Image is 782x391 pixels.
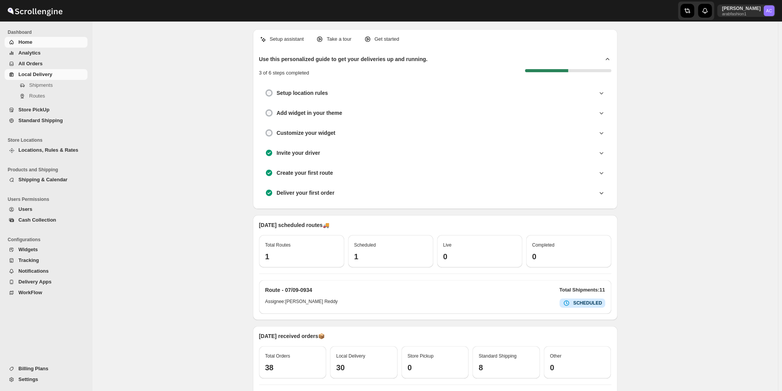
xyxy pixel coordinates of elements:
[18,206,32,212] span: Users
[277,189,335,197] h3: Deliver your first order
[354,252,427,261] h3: 1
[5,145,87,156] button: Locations, Rules & Rates
[6,1,64,20] img: ScrollEngine
[8,29,88,35] span: Dashboard
[18,107,49,113] span: Store PickUp
[550,363,605,372] h3: 0
[532,252,605,261] h3: 0
[8,137,88,143] span: Store Locations
[5,374,87,385] button: Settings
[270,35,304,43] p: Setup assistant
[18,118,63,123] span: Standard Shipping
[18,279,51,285] span: Delivery Apps
[5,215,87,225] button: Cash Collection
[259,69,309,77] p: 3 of 6 steps completed
[265,363,320,372] h3: 38
[277,149,320,157] h3: Invite your driver
[573,300,602,306] b: SCHEDULED
[259,332,611,340] p: [DATE] received orders 📦
[277,89,328,97] h3: Setup location rules
[5,287,87,298] button: WorkFlow
[407,363,463,372] h3: 0
[532,242,554,248] span: Completed
[5,91,87,101] button: Routes
[8,237,88,243] span: Configurations
[559,286,605,294] p: Total Shipments: 11
[18,71,52,77] span: Local Delivery
[766,8,772,13] text: AC
[550,353,561,359] span: Other
[29,82,53,88] span: Shipments
[18,39,32,45] span: Home
[375,35,399,43] p: Get started
[18,268,49,274] span: Notifications
[336,363,391,372] h3: 30
[259,55,428,63] h2: Use this personalized guide to get your deliveries up and running.
[18,376,38,382] span: Settings
[478,363,534,372] h3: 8
[5,37,87,48] button: Home
[18,61,43,66] span: All Orders
[478,353,516,359] span: Standard Shipping
[5,255,87,266] button: Tracking
[5,277,87,287] button: Delivery Apps
[277,109,342,117] h3: Add widget in your theme
[354,242,376,248] span: Scheduled
[5,363,87,374] button: Billing Plans
[265,242,291,248] span: Total Routes
[277,169,333,177] h3: Create your first route
[18,50,41,56] span: Analytics
[722,5,761,12] p: [PERSON_NAME]
[265,298,338,308] h6: Assignee: [PERSON_NAME] Reddy
[18,257,39,263] span: Tracking
[336,353,365,359] span: Local Delivery
[18,247,38,252] span: Widgets
[18,290,42,295] span: WorkFlow
[5,244,87,255] button: Widgets
[265,353,290,359] span: Total Orders
[5,48,87,58] button: Analytics
[722,12,761,16] p: arabfashion1
[8,196,88,202] span: Users Permissions
[764,5,774,16] span: Abizer Chikhly
[443,242,452,248] span: Live
[277,129,335,137] h3: Customize your widget
[5,80,87,91] button: Shipments
[717,5,775,17] button: User menu
[18,177,68,182] span: Shipping & Calendar
[8,167,88,173] span: Products and Shipping
[18,217,56,223] span: Cash Collection
[259,221,611,229] p: [DATE] scheduled routes 🚚
[5,174,87,185] button: Shipping & Calendar
[327,35,351,43] p: Take a tour
[5,266,87,277] button: Notifications
[5,204,87,215] button: Users
[18,147,78,153] span: Locations, Rules & Rates
[265,252,338,261] h3: 1
[18,366,48,371] span: Billing Plans
[29,93,45,99] span: Routes
[443,252,516,261] h3: 0
[5,58,87,69] button: All Orders
[265,286,312,294] h2: Route - 07/09-0934
[407,353,434,359] span: Store Pickup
